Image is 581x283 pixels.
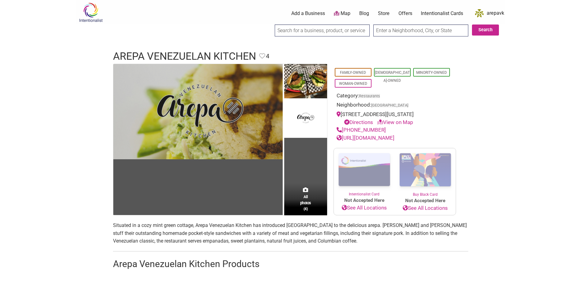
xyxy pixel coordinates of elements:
[340,70,366,75] a: Family-Owned
[334,148,395,197] a: Intentionalist Card
[334,197,395,204] span: Not Accepted Here
[398,10,412,17] a: Offers
[339,81,367,86] a: Woman-Owned
[371,104,408,108] span: [GEOGRAPHIC_DATA]
[334,10,350,17] a: Map
[395,148,456,197] a: Buy Black Card
[337,92,453,101] div: Category:
[113,49,256,64] h1: Arepa Venezuelan Kitchen
[113,221,468,245] p: Situated in a cozy mint green cottage, Arepa Venezuelan Kitchen has introduced [GEOGRAPHIC_DATA] ...
[472,25,499,36] button: Search
[378,10,390,17] a: Store
[344,119,373,125] a: Directions
[375,70,410,83] a: [DEMOGRAPHIC_DATA]-Owned
[377,119,413,125] a: View on Map
[337,135,394,141] a: [URL][DOMAIN_NAME]
[416,70,447,75] a: Minority-Owned
[334,204,395,212] a: See All Locations
[395,204,456,212] a: See All Locations
[266,51,269,61] span: 4
[421,10,463,17] a: Intentionalist Cards
[259,53,265,59] i: Favorite
[334,148,395,191] img: Intentionalist Card
[291,10,325,17] a: Add a Business
[359,94,380,98] a: Restaurants
[337,101,453,111] div: Neighborhood:
[395,148,456,192] img: Buy Black Card
[395,197,456,204] span: Not Accepted Here
[275,25,370,36] input: Search for a business, product, or service
[472,8,504,19] a: arepavk
[359,10,369,17] a: Blog
[113,258,468,270] h2: Arepa Venezuelan Kitchen Products
[337,127,386,133] a: [PHONE_NUMBER]
[373,25,468,36] input: Enter a Neighborhood, City, or State
[113,64,283,159] img: Arepa Venezuelan Kitchen
[337,111,453,126] div: [STREET_ADDRESS][US_STATE]
[76,2,105,22] img: Intentionalist
[300,194,311,211] span: All photos (4)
